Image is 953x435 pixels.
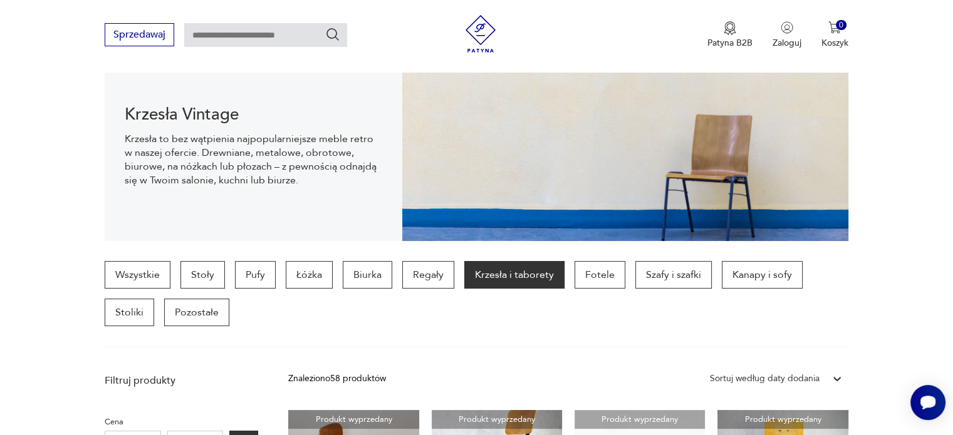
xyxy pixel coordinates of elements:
a: Łóżka [286,261,333,289]
a: Stoły [180,261,225,289]
div: Sortuj według daty dodania [710,372,820,386]
button: Patyna B2B [707,21,753,49]
h1: Krzesła Vintage [125,107,382,122]
img: Ikonka użytkownika [781,21,793,34]
p: Koszyk [821,37,848,49]
a: Stoliki [105,299,154,326]
div: Znaleziono 58 produktów [288,372,386,386]
button: 0Koszyk [821,21,848,49]
a: Szafy i szafki [635,261,712,289]
img: Ikona koszyka [828,21,841,34]
button: Szukaj [325,27,340,42]
p: Patyna B2B [707,37,753,49]
a: Sprzedawaj [105,31,174,40]
a: Wszystkie [105,261,170,289]
iframe: Smartsupp widget button [910,385,945,420]
p: Zaloguj [773,37,801,49]
p: Krzesła to bez wątpienia najpopularniejsze meble retro w naszej ofercie. Drewniane, metalowe, obr... [125,132,382,187]
a: Fotele [575,261,625,289]
p: Filtruj produkty [105,374,258,387]
button: Sprzedawaj [105,23,174,46]
a: Pufy [235,261,276,289]
a: Krzesła i taborety [464,261,565,289]
img: bc88ca9a7f9d98aff7d4658ec262dcea.jpg [402,53,848,241]
a: Regały [402,261,454,289]
p: Cena [105,415,258,429]
img: Patyna - sklep z meblami i dekoracjami vintage [462,15,499,53]
img: Ikona medalu [724,21,736,35]
a: Ikona medaluPatyna B2B [707,21,753,49]
div: 0 [836,20,846,31]
button: Zaloguj [773,21,801,49]
a: Biurka [343,261,392,289]
a: Pozostałe [164,299,229,326]
a: Kanapy i sofy [722,261,803,289]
